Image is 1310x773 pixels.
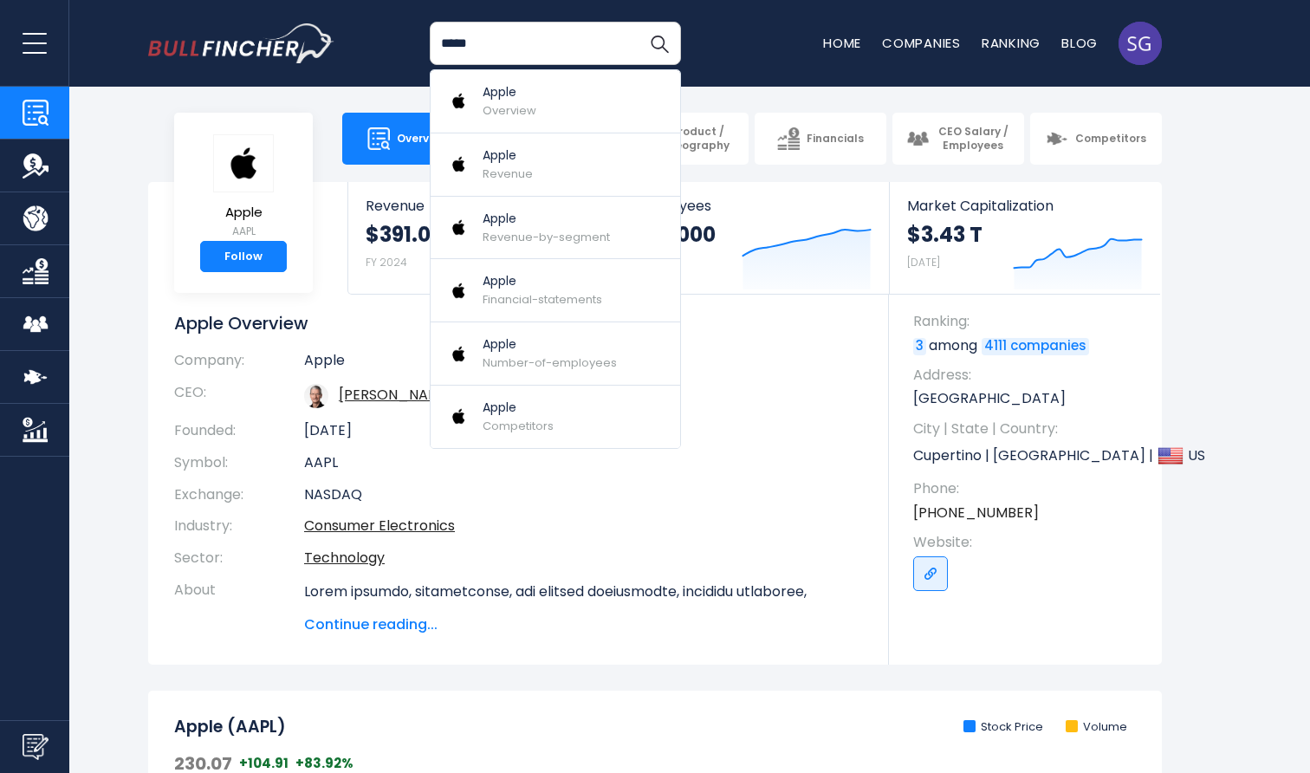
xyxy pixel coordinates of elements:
p: Apple [483,83,536,101]
span: +104.91 [239,755,289,772]
img: tim-cook.jpg [304,384,328,408]
span: Financials [807,132,864,146]
td: Apple [304,352,863,377]
a: 4111 companies [982,338,1089,355]
th: CEO: [174,377,304,415]
span: Competitors [1075,132,1146,146]
a: Apple Competitors [431,386,680,448]
td: [DATE] [304,415,863,447]
span: Continue reading... [304,614,863,635]
img: bullfincher logo [148,23,334,63]
a: Apple Number-of-employees [431,322,680,386]
span: Revenue [366,198,600,214]
p: Apple [483,399,554,417]
p: Cupertino | [GEOGRAPHIC_DATA] | US [913,443,1145,469]
a: Follow [200,241,287,272]
a: Employees 164,000 FY 2024 [619,182,888,294]
span: Overview [397,132,447,146]
li: Stock Price [963,720,1043,735]
a: Go to link [913,556,948,591]
span: Number-of-employees [483,354,617,371]
a: Market Capitalization $3.43 T [DATE] [890,182,1160,294]
span: Revenue-by-segment [483,229,610,245]
h1: Apple Overview [174,312,863,335]
td: AAPL [304,447,863,479]
span: Ranking: [913,312,1145,331]
a: Competitors [1030,113,1162,165]
span: Address: [913,366,1145,385]
a: Apple AAPL [212,133,275,242]
a: 3 [913,338,926,355]
h2: Apple (AAPL) [174,717,286,738]
small: [DATE] [907,255,940,270]
a: Technology [304,548,385,568]
strong: $3.43 T [907,221,982,248]
small: FY 2024 [366,255,407,270]
a: Home [823,34,861,52]
a: Go to homepage [148,23,334,63]
li: Volume [1066,720,1127,735]
span: Product / Geography [660,125,735,152]
th: Founded: [174,415,304,447]
small: AAPL [213,224,274,239]
th: Symbol: [174,447,304,479]
span: Apple [213,205,274,220]
th: Exchange: [174,479,304,511]
a: CEO Salary / Employees [892,113,1024,165]
a: Consumer Electronics [304,516,455,536]
span: Employees [636,198,871,214]
th: Industry: [174,510,304,542]
a: Apple Overview [431,70,680,133]
span: +83.92% [295,755,353,772]
a: Apple Revenue-by-segment [431,197,680,260]
span: Financial-statements [483,291,602,308]
th: Company: [174,352,304,377]
p: Apple [483,146,533,165]
span: CEO Salary / Employees [936,125,1010,152]
a: ceo [339,385,454,405]
span: Revenue [483,166,533,182]
span: Website: [913,533,1145,552]
a: Revenue $391.04 B FY 2024 [348,182,618,294]
a: Blog [1061,34,1098,52]
a: Overview [342,113,474,165]
button: Search [638,22,681,65]
a: Companies [882,34,961,52]
th: About [174,575,304,635]
p: Apple [483,272,602,290]
span: Overview [483,102,536,119]
p: [GEOGRAPHIC_DATA] [913,389,1145,408]
span: Competitors [483,418,554,434]
p: Apple [483,335,617,354]
th: Sector: [174,542,304,575]
span: City | State | Country: [913,419,1145,438]
a: Financials [755,113,886,165]
a: Ranking [982,34,1041,52]
p: Apple [483,210,610,228]
td: NASDAQ [304,479,863,511]
strong: $391.04 B [366,221,462,248]
a: [PHONE_NUMBER] [913,503,1039,523]
a: Apple Financial-statements [431,259,680,322]
span: Phone: [913,479,1145,498]
span: Market Capitalization [907,198,1143,214]
a: Product / Geography [617,113,749,165]
a: Apple Revenue [431,133,680,197]
p: among [913,336,1145,355]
